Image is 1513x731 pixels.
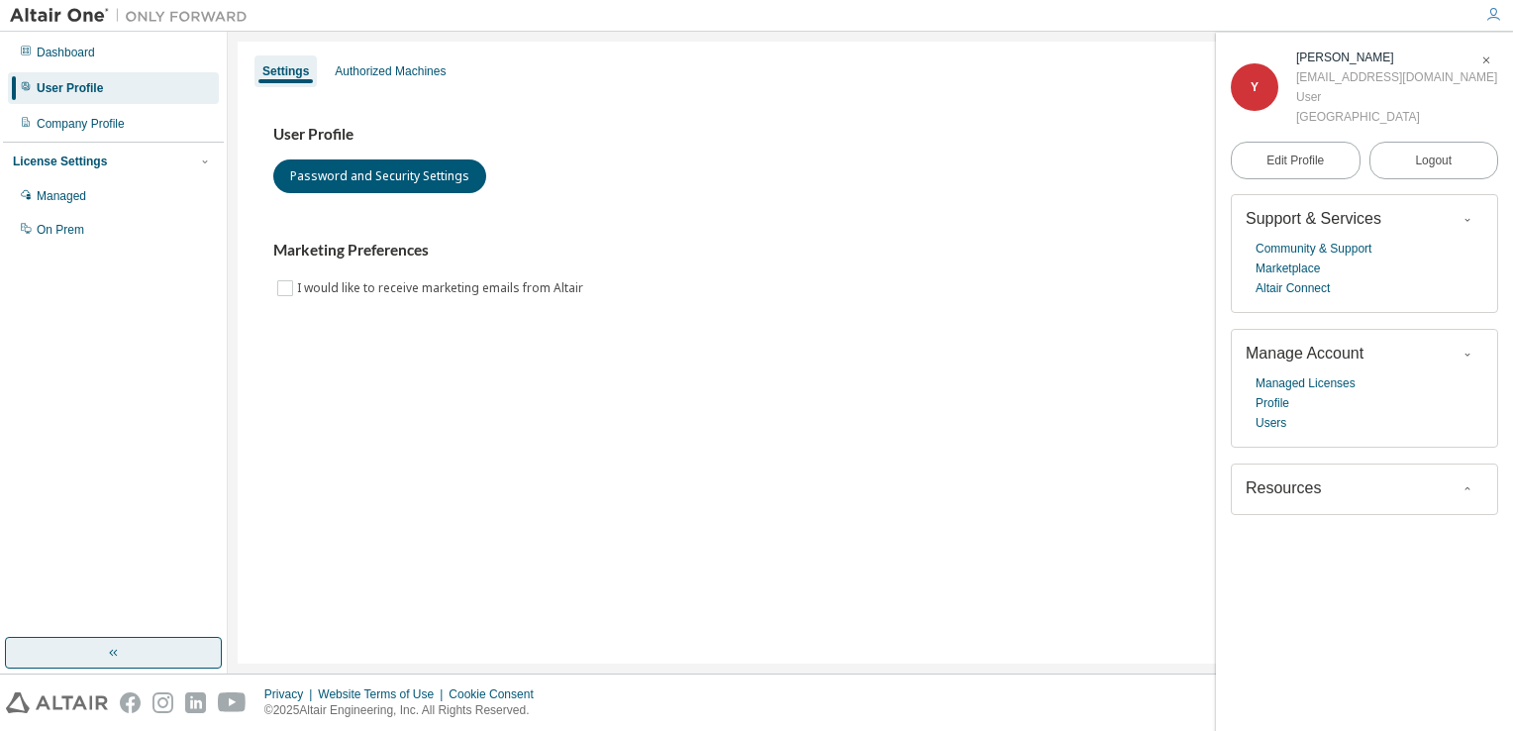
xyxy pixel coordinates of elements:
h3: User Profile [273,125,1467,145]
div: Dashboard [37,45,95,60]
a: Altair Connect [1256,278,1330,298]
a: Users [1256,413,1286,433]
div: Settings [262,63,309,79]
div: [EMAIL_ADDRESS][DOMAIN_NAME] [1296,67,1497,87]
img: linkedin.svg [185,692,206,713]
div: Company Profile [37,116,125,132]
label: I would like to receive marketing emails from Altair [297,276,587,300]
button: Password and Security Settings [273,159,486,193]
h3: Marketing Preferences [273,241,1467,261]
div: User [1296,87,1497,107]
a: Profile [1256,393,1289,413]
div: Cookie Consent [449,686,545,702]
span: Manage Account [1246,345,1363,362]
div: Website Terms of Use [318,686,449,702]
span: Logout [1415,151,1452,170]
a: Managed Licenses [1256,373,1356,393]
img: youtube.svg [218,692,247,713]
button: Logout [1369,142,1499,179]
p: © 2025 Altair Engineering, Inc. All Rights Reserved. [264,702,546,719]
span: Resources [1246,479,1321,496]
a: Community & Support [1256,239,1371,259]
div: [GEOGRAPHIC_DATA] [1296,107,1497,127]
a: Marketplace [1256,259,1320,278]
img: Altair One [10,6,257,26]
img: instagram.svg [152,692,173,713]
div: Yusuf Yusuf [1296,48,1497,67]
img: altair_logo.svg [6,692,108,713]
span: Edit Profile [1266,153,1324,168]
div: License Settings [13,154,107,169]
div: Authorized Machines [335,63,446,79]
img: facebook.svg [120,692,141,713]
div: Privacy [264,686,318,702]
div: Managed [37,188,86,204]
a: Edit Profile [1231,142,1361,179]
div: On Prem [37,222,84,238]
span: Y [1251,80,1259,94]
span: Support & Services [1246,210,1381,227]
div: User Profile [37,80,103,96]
